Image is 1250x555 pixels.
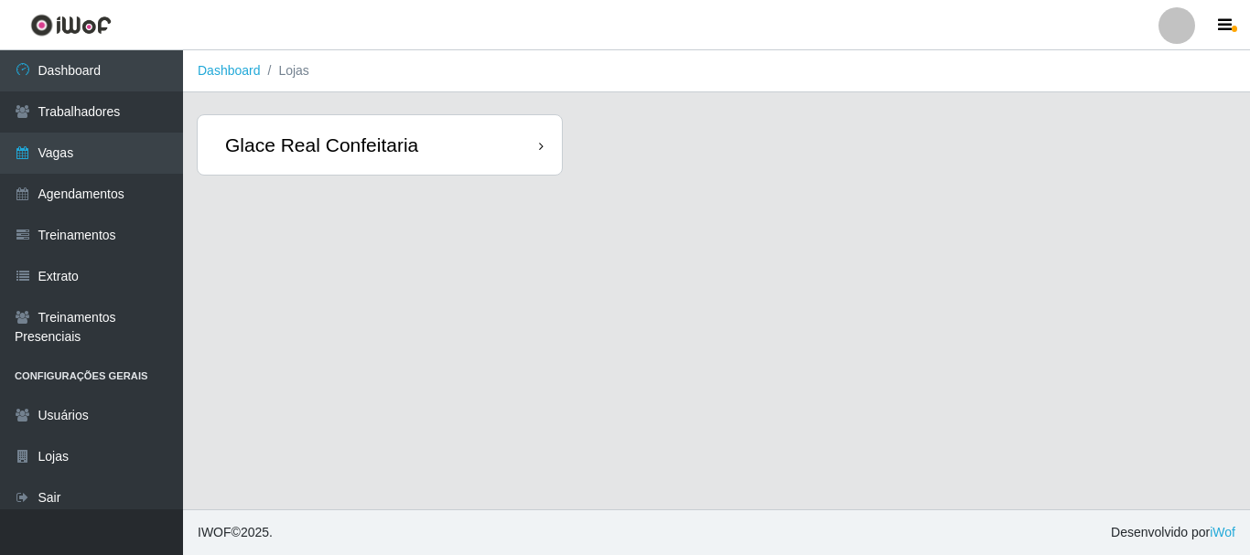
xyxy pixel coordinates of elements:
nav: breadcrumb [183,50,1250,92]
img: CoreUI Logo [30,14,112,37]
span: Desenvolvido por [1111,523,1235,542]
a: iWof [1210,525,1235,539]
span: © 2025 . [198,523,273,542]
span: IWOF [198,525,232,539]
a: Dashboard [198,63,261,78]
a: Glace Real Confeitaria [198,115,562,175]
li: Lojas [261,61,309,80]
div: Glace Real Confeitaria [225,133,418,156]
